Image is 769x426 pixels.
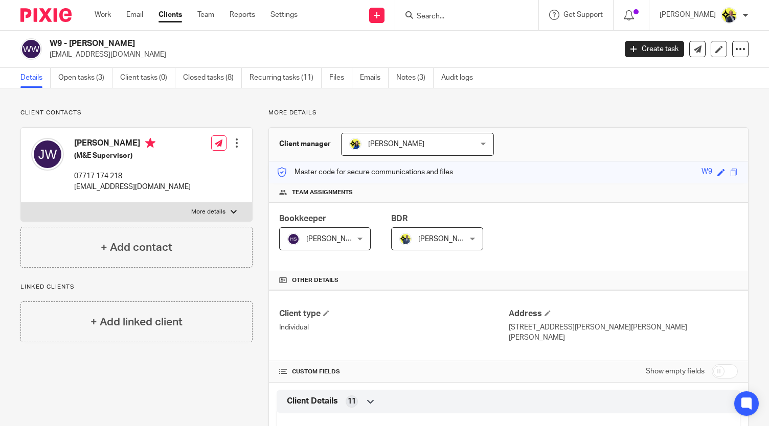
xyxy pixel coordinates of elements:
h4: [PERSON_NAME] [74,138,191,151]
a: Team [197,10,214,20]
p: [STREET_ADDRESS][PERSON_NAME][PERSON_NAME][PERSON_NAME] [509,322,738,343]
a: Clients [159,10,182,20]
a: Create task [625,41,684,57]
img: Dan-Starbridge%20(1).jpg [721,7,737,23]
a: Files [329,68,352,88]
p: 07717 174 218 [74,171,191,181]
span: [PERSON_NAME] [368,140,424,148]
h4: CUSTOM FIELDS [279,368,508,376]
h3: Client manager [279,139,331,149]
p: More details [268,109,749,117]
a: Details [20,68,51,88]
p: Client contacts [20,109,253,117]
h4: Client type [279,309,508,319]
p: [EMAIL_ADDRESS][DOMAIN_NAME] [50,50,609,60]
label: Show empty fields [646,366,705,376]
p: More details [191,208,225,216]
a: Closed tasks (8) [183,68,242,88]
p: Individual [279,322,508,333]
span: Bookkeeper [279,215,326,223]
a: Client tasks (0) [120,68,175,88]
div: W9 [702,167,712,178]
span: Get Support [563,11,603,18]
img: Bobo-Starbridge%201.jpg [349,138,361,150]
a: Audit logs [441,68,481,88]
span: [PERSON_NAME] [418,235,474,243]
p: Master code for secure communications and files [277,167,453,177]
a: Notes (3) [396,68,434,88]
a: Recurring tasks (11) [250,68,322,88]
span: BDR [391,215,408,223]
h5: (M&E Supervisor) [74,151,191,161]
a: Settings [270,10,298,20]
p: [EMAIL_ADDRESS][DOMAIN_NAME] [74,182,191,192]
img: Dennis-Starbridge.jpg [399,233,412,245]
h4: + Add contact [101,240,172,255]
h4: + Add linked client [91,314,183,330]
p: [PERSON_NAME] [660,10,716,20]
a: Open tasks (3) [58,68,112,88]
p: Linked clients [20,283,253,291]
span: 11 [348,396,356,407]
img: svg%3E [20,38,42,60]
a: Reports [230,10,255,20]
h4: Address [509,309,738,319]
i: Primary [145,138,155,148]
span: Client Details [287,396,338,407]
img: svg%3E [31,138,64,171]
a: Email [126,10,143,20]
a: Work [95,10,111,20]
h2: W9 - [PERSON_NAME] [50,38,497,49]
span: Team assignments [292,188,353,197]
img: Pixie [20,8,72,22]
a: Emails [360,68,389,88]
span: [PERSON_NAME] [306,235,363,243]
img: svg%3E [287,233,300,245]
span: Other details [292,276,338,285]
input: Search [416,12,508,21]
